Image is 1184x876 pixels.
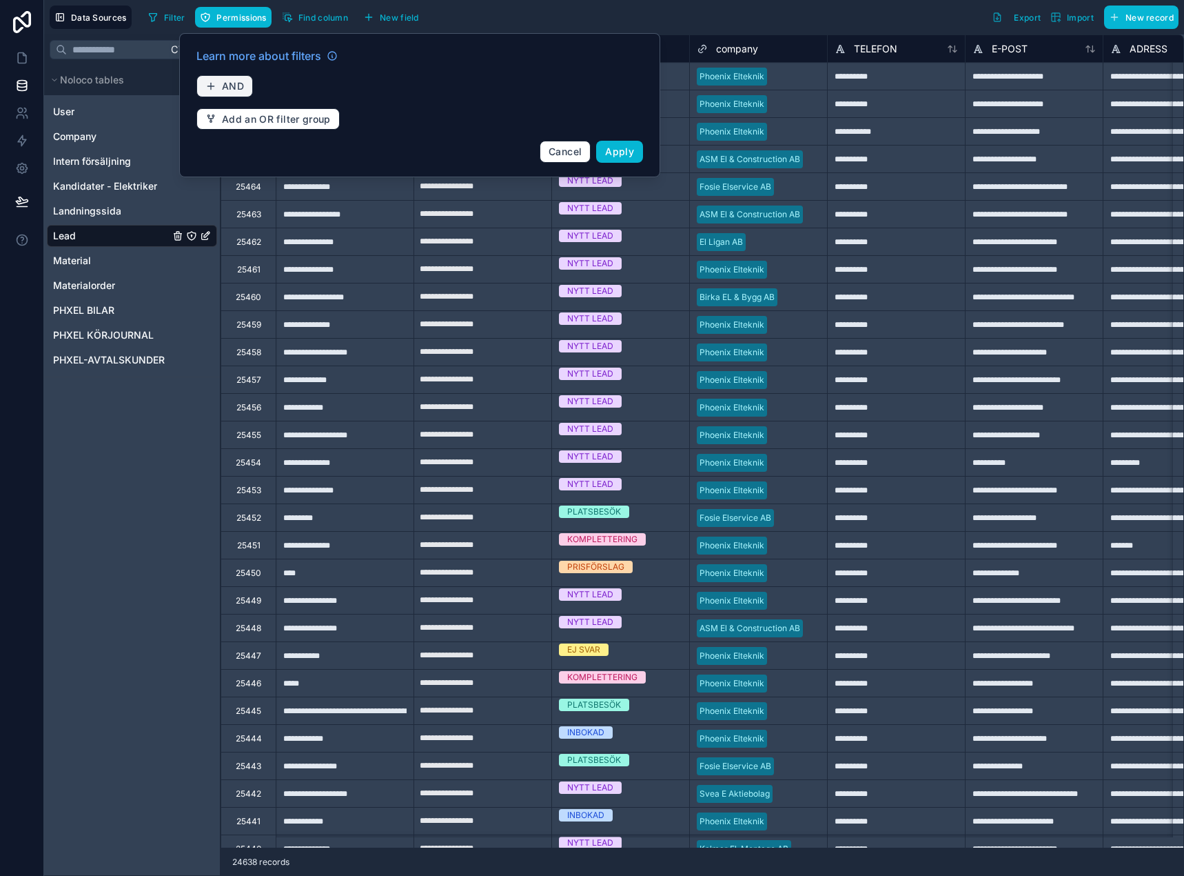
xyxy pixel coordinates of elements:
span: Cancel [549,146,582,157]
div: 25441 [236,816,261,827]
div: 25464 [236,181,261,192]
div: NYTT LEAD [567,616,613,628]
div: 25454 [236,457,261,468]
span: company [716,42,758,56]
span: New field [380,12,419,23]
div: Phoenix Elteknik [700,650,764,662]
div: 25449 [236,595,261,606]
div: 25445 [236,706,261,717]
div: 25456 [236,402,261,413]
div: PRISFÖRSLAG [567,561,624,573]
div: Phoenix Elteknik [700,70,764,83]
div: NYTT LEAD [567,423,613,435]
span: Apply [605,146,634,157]
div: Phoenix Elteknik [700,457,764,469]
div: NYTT LEAD [567,588,613,601]
div: KOMPLETTERING [567,671,637,684]
div: 25442 [236,788,261,799]
div: Phoenix Elteknik [700,319,764,331]
button: Cancel [540,141,591,163]
div: NYTT LEAD [567,478,613,490]
div: Phoenix Elteknik [700,346,764,359]
button: AND [196,75,253,97]
div: Fosie Elservice AB [700,760,771,773]
span: Import [1067,12,1094,23]
span: New record [1125,12,1174,23]
div: Phoenix Elteknik [700,815,764,828]
div: 25450 [236,568,261,579]
div: Phoenix Elteknik [700,401,764,414]
div: 25461 [237,264,261,275]
span: Add an OR filter group [222,113,331,126]
span: AND [222,80,244,92]
span: 24638 records [232,857,289,868]
button: New field [358,7,424,28]
div: Phoenix Elteknik [700,484,764,497]
div: ASM El & Construction AB [700,208,800,221]
div: 25444 [236,733,262,744]
div: Phoenix Elteknik [700,595,764,607]
div: 25448 [236,623,261,634]
div: Phoenix Elteknik [700,126,764,138]
div: NYTT LEAD [567,230,613,242]
div: PLATSBESÖK [567,506,621,518]
div: NYTT LEAD [567,395,613,408]
div: 25458 [236,347,261,358]
button: Permissions [195,7,271,28]
div: Phoenix Elteknik [700,429,764,441]
div: ASM El & Construction AB [700,153,800,166]
span: E-POST [992,42,1028,56]
div: PLATSBESÖK [567,699,621,711]
div: NYTT LEAD [567,285,613,297]
div: Svea E Aktiebolag [700,788,770,800]
button: Export [987,6,1045,29]
div: Birka EL & Bygg AB [700,291,775,303]
span: Permissions [216,12,266,23]
button: New record [1104,6,1178,29]
a: New record [1099,6,1178,29]
button: Find column [277,7,353,28]
div: Phoenix Elteknik [700,705,764,717]
div: 25460 [236,292,261,303]
div: Kalmar El-Montage AB [700,843,788,855]
span: TELEFON [854,42,897,56]
div: El Ligan AB [700,236,743,248]
div: 25451 [237,540,261,551]
div: Fosie Elservice AB [700,181,771,193]
span: Learn more about filters [196,48,321,64]
div: 25443 [236,761,261,772]
span: Export [1014,12,1041,23]
button: Apply [596,141,643,163]
div: 25452 [236,512,261,524]
div: KOMPLETTERING [567,533,637,546]
div: Phoenix Elteknik [700,263,764,276]
div: NYTT LEAD [567,257,613,270]
div: NYTT LEAD [567,312,613,325]
span: ADRESS [1130,42,1167,56]
button: Data Sources [50,6,132,29]
div: NYTT LEAD [567,175,613,187]
div: Phoenix Elteknik [700,733,764,745]
div: INBOKAD [567,809,604,822]
div: 25440 [236,844,262,855]
div: ASM El & Construction AB [700,622,800,635]
div: 25446 [236,678,261,689]
span: Filter [164,12,185,23]
a: Permissions [195,7,276,28]
span: Find column [298,12,348,23]
div: PLATSBESÖK [567,754,621,766]
div: INBOKAD [567,726,604,739]
div: NYTT LEAD [567,837,613,849]
button: Add an OR filter group [196,108,340,130]
div: NYTT LEAD [567,782,613,794]
span: Ctrl [170,41,198,58]
div: 25455 [236,430,261,441]
div: 25459 [236,319,261,330]
button: Import [1045,6,1099,29]
div: NYTT LEAD [567,202,613,215]
div: 25447 [236,650,261,661]
div: EJ SVAR [567,644,600,656]
div: Phoenix Elteknik [700,98,764,110]
div: 25457 [236,375,261,386]
span: Data Sources [71,12,127,23]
